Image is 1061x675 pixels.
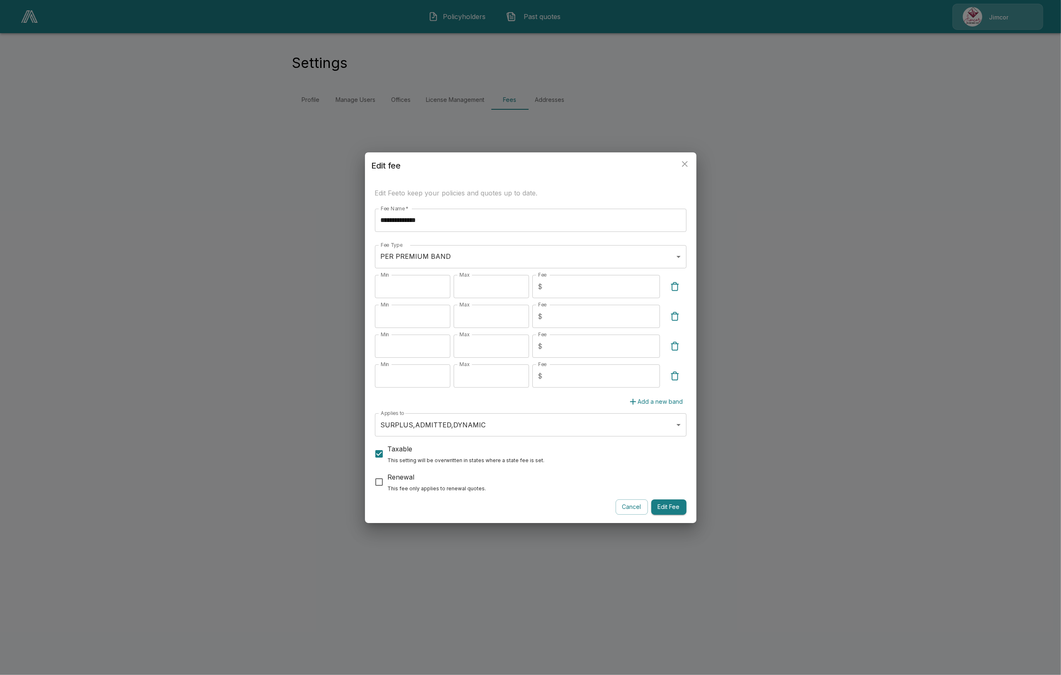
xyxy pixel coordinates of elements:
label: Fee [538,331,546,338]
label: Fee [538,361,546,368]
h2: Edit fee [365,152,696,179]
img: Delete [670,311,680,321]
p: $ [538,341,543,351]
label: Min [381,301,389,308]
label: Max [459,301,470,308]
h6: Taxable [388,443,545,455]
button: close [677,156,693,172]
p: $ [538,371,543,381]
button: Cancel [616,499,648,515]
h6: Renewal [388,471,486,483]
label: Min [381,361,389,368]
img: Delete [670,371,680,381]
div: SURPLUS , ADMITTED , DYNAMIC [375,413,686,436]
label: Fee Type [381,241,403,248]
label: Min [381,331,389,338]
label: Max [459,271,470,278]
img: Delete [670,341,680,351]
h6: Edit Fee to keep your policies and quotes up to date. [375,187,686,199]
label: Applies to [381,410,404,417]
label: Fee [538,271,546,278]
img: Delete [670,282,680,292]
div: PER PREMIUM BAND [375,245,686,268]
label: Max [459,361,470,368]
button: Add a new band [625,394,686,410]
label: Min [381,271,389,278]
span: This fee only applies to renewal quotes. [388,485,486,492]
p: $ [538,282,543,292]
p: $ [538,311,543,321]
button: Edit Fee [651,499,686,515]
span: This setting will be overwritten in states where a state fee is set. [388,457,545,463]
label: Fee Name [381,205,408,212]
label: Max [459,331,470,338]
label: Fee [538,301,546,308]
